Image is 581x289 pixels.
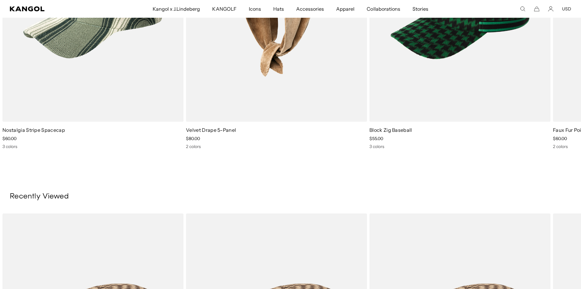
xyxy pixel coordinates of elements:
div: 2 colors [186,144,367,149]
div: 3 colors [2,144,183,149]
span: $60.00 [553,136,567,141]
span: $55.00 [369,136,383,141]
button: USD [562,6,571,12]
a: Kangol [10,6,101,11]
span: $80.00 [186,136,200,141]
div: 3 colors [369,144,550,149]
a: Nostalgia Stripe Spacecap [2,127,65,133]
button: Cart [534,6,539,12]
a: Block Zig Baseball [369,127,412,133]
span: $60.00 [2,136,16,141]
a: Account [548,6,554,12]
a: Velvet Drape 5-Panel [186,127,236,133]
summary: Search here [520,6,525,12]
h3: Recently Viewed [10,192,571,201]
